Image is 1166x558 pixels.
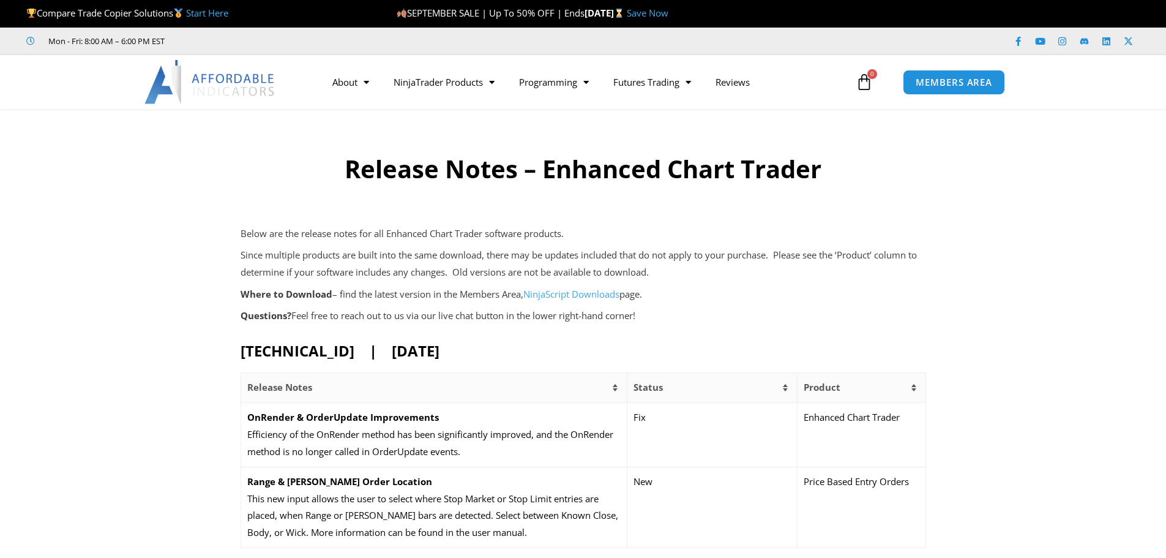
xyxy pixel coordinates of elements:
[615,9,624,18] img: ⌛
[627,7,668,19] a: Save Now
[241,309,291,322] strong: Questions?
[585,7,627,19] strong: [DATE]
[867,69,877,79] span: 0
[241,307,926,325] p: Feel free to reach out to us via our live chat button in the lower right-hand corner!
[320,68,381,96] a: About
[381,68,507,96] a: NinjaTrader Products
[241,341,926,360] h2: [TECHNICAL_ID] | [DATE]
[633,409,791,426] p: Fix
[186,7,228,19] a: Start Here
[397,9,406,18] img: 🍂
[247,381,312,393] strong: Release Notes
[804,381,840,393] strong: Product
[247,475,432,488] strong: Range & [PERSON_NAME] Order Location
[507,68,601,96] a: Programming
[633,381,663,393] strong: Status
[174,9,183,18] img: 🥇
[247,426,621,461] p: Efficiency of the OnRender method has been significantly improved, and the OnRender method is no ...
[247,491,621,542] p: This new input allows the user to select where Stop Market or Stop Limit entries are placed, when...
[633,473,791,491] p: New
[703,68,762,96] a: Reviews
[601,68,703,96] a: Futures Trading
[182,35,365,47] iframe: Customer reviews powered by Trustpilot
[27,9,36,18] img: 🏆
[804,473,919,491] p: Price Based Entry Orders
[26,7,228,19] span: Compare Trade Copier Solutions
[247,411,439,423] strong: OnRender & OrderUpdate Improvements
[144,60,276,104] img: LogoAI | Affordable Indicators – NinjaTrader
[804,409,919,426] p: Enhanced Chart Trader
[837,64,891,100] a: 0
[241,225,926,243] p: Below are the release notes for all Enhanced Chart Trader software products.
[397,7,585,19] span: SEPTEMBER SALE | Up To 50% OFF | Ends
[45,34,165,48] span: Mon - Fri: 8:00 AM – 6:00 PM EST
[241,288,332,300] strong: Where to Download
[178,152,988,186] h1: Release Notes – Enhanced Chart Trader
[523,288,619,300] a: NinjaScript Downloads
[241,247,926,281] p: Since multiple products are built into the same download, there may be updates included that do n...
[320,68,853,96] nav: Menu
[241,286,926,303] p: – find the latest version in the Members Area, page.
[916,78,992,87] span: MEMBERS AREA
[903,70,1005,95] a: MEMBERS AREA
